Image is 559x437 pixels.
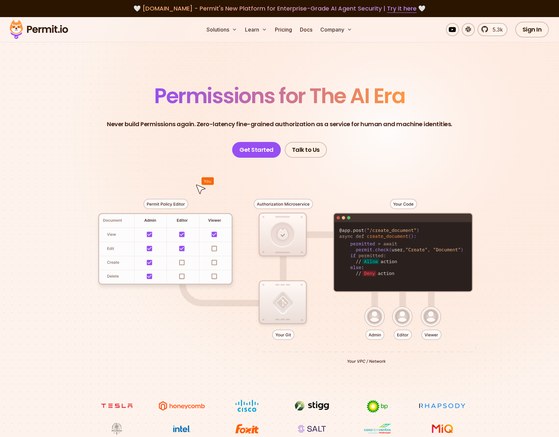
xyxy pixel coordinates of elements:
img: Honeycomb [157,400,207,412]
img: MIQ [420,423,465,434]
span: Permissions for The AI Era [154,81,405,110]
img: Casa dos Ventos [352,423,402,435]
img: salt [287,423,337,435]
img: Intel [157,423,207,435]
button: Learn [242,23,270,36]
img: Foxit [222,423,272,435]
span: 5.3k [489,26,503,34]
a: Try it here [387,4,417,13]
a: 5.3k [477,23,507,36]
span: [DOMAIN_NAME] - Permit's New Platform for Enterprise-Grade AI Agent Security | [142,4,417,12]
a: Sign In [515,22,549,37]
a: Get Started [232,142,281,158]
p: Never build Permissions again. Zero-latency fine-grained authorization as a service for human and... [107,120,452,129]
img: Rhapsody Health [418,400,467,412]
div: 🤍 🤍 [16,4,543,13]
img: tesla [92,400,141,412]
img: Stigg [287,400,337,412]
img: Maricopa County Recorder\'s Office [92,423,141,435]
button: Solutions [204,23,240,36]
img: Permit logo [7,18,71,41]
a: Docs [297,23,315,36]
img: Cisco [222,400,272,412]
button: Company [318,23,355,36]
a: Talk to Us [285,142,327,158]
img: bp [352,400,402,413]
a: Pricing [272,23,295,36]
